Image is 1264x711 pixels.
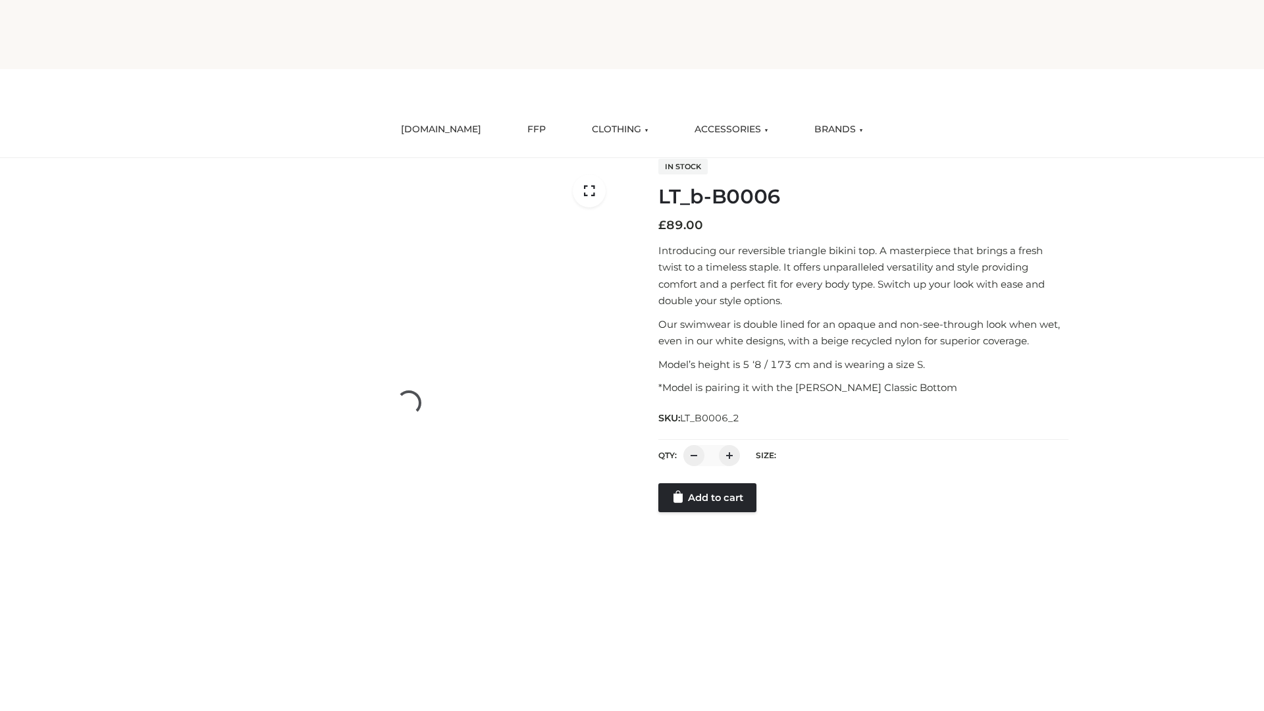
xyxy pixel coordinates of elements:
span: LT_B0006_2 [680,412,739,424]
p: *Model is pairing it with the [PERSON_NAME] Classic Bottom [658,379,1068,396]
bdi: 89.00 [658,218,703,232]
a: ACCESSORIES [685,115,778,144]
a: Add to cart [658,483,756,512]
p: Model’s height is 5 ‘8 / 173 cm and is wearing a size S. [658,356,1068,373]
span: SKU: [658,410,741,426]
span: In stock [658,159,708,174]
a: [DOMAIN_NAME] [391,115,491,144]
a: FFP [517,115,556,144]
span: £ [658,218,666,232]
label: Size: [756,450,776,460]
label: QTY: [658,450,677,460]
a: CLOTHING [582,115,658,144]
p: Our swimwear is double lined for an opaque and non-see-through look when wet, even in our white d... [658,316,1068,350]
p: Introducing our reversible triangle bikini top. A masterpiece that brings a fresh twist to a time... [658,242,1068,309]
h1: LT_b-B0006 [658,185,1068,209]
a: BRANDS [804,115,873,144]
